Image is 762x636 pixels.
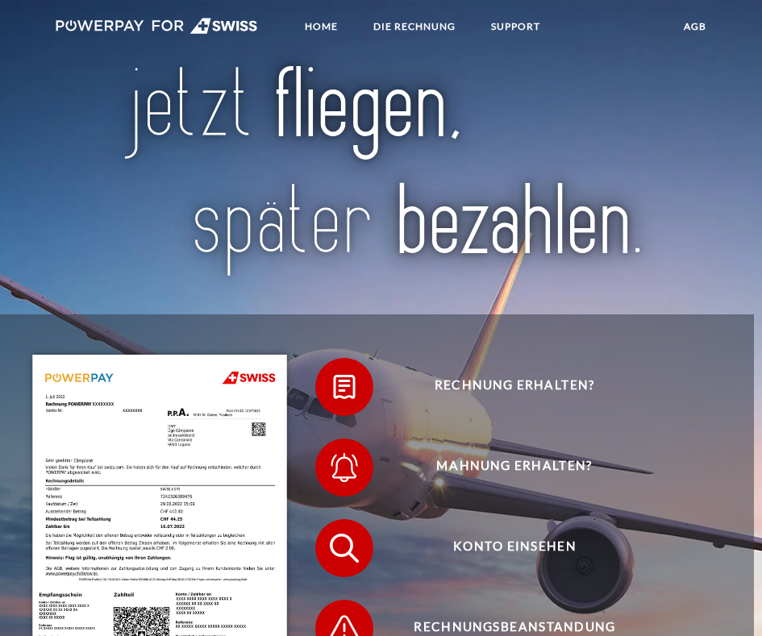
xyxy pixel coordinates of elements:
a: Rechnung erhalten? [294,355,714,419]
a: SUPPORT [477,12,554,41]
a: agb [670,12,720,41]
span: Konto einsehen [337,519,693,577]
a: Konto einsehen [294,516,714,580]
img: qb_search.svg [327,530,363,566]
a: Home [291,12,352,41]
button: Konto einsehen [315,519,693,577]
img: qb_bill.svg [327,368,363,405]
img: logo-swiss-white.svg [56,18,258,34]
a: Mahnung erhalten? [294,435,714,500]
img: qb_bell.svg [327,449,363,485]
img: title-swiss_de.svg [119,64,644,281]
span: Mahnung erhalten? [337,439,693,497]
button: Mahnung erhalten? [315,439,693,497]
button: Rechnung erhalten? [315,358,693,416]
span: Rechnung erhalten? [337,358,693,416]
a: DIE RECHNUNG [360,12,469,41]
